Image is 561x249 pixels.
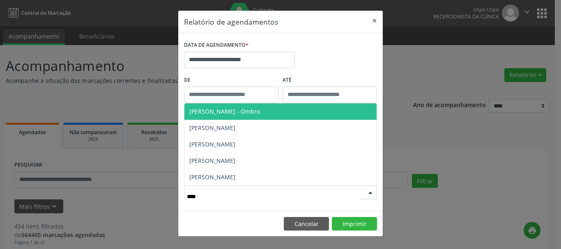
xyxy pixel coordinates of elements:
[189,157,235,164] span: [PERSON_NAME]
[366,11,383,31] button: Close
[189,124,235,132] span: [PERSON_NAME]
[332,217,377,231] button: Imprimir
[189,140,235,148] span: [PERSON_NAME]
[283,74,377,87] label: ATÉ
[284,217,329,231] button: Cancelar
[189,107,260,115] span: [PERSON_NAME] - Ombro
[189,173,235,181] span: [PERSON_NAME]
[184,16,278,27] h5: Relatório de agendamentos
[184,74,278,87] label: De
[184,39,248,52] label: DATA DE AGENDAMENTO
